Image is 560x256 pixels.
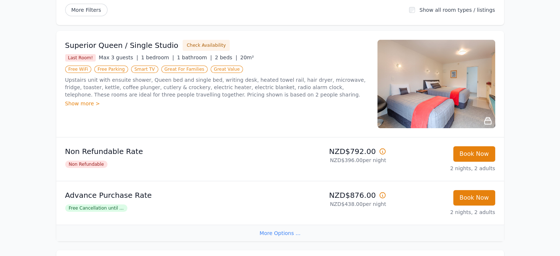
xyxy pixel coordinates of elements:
[211,66,243,73] span: Great Value
[283,146,386,157] p: NZD$792.00
[56,225,504,241] div: More Options ...
[453,146,495,162] button: Book Now
[392,208,495,216] p: 2 nights, 2 adults
[177,55,212,60] span: 1 bathroom |
[65,4,108,16] span: More Filters
[65,204,127,212] span: Free Cancellation until ...
[65,161,108,168] span: Non Refundable
[419,7,495,13] label: Show all room types / listings
[131,66,158,73] span: Smart TV
[94,66,128,73] span: Free Parking
[283,200,386,208] p: NZD$438.00 per night
[65,66,92,73] span: Free WiFi
[453,190,495,206] button: Book Now
[65,76,369,98] p: Upstairs unit with ensuite shower, Queen bed and single bed, writing desk, heated towel rail, hai...
[283,190,386,200] p: NZD$876.00
[141,55,174,60] span: 1 bedroom |
[65,146,277,157] p: Non Refundable Rate
[65,100,369,107] div: Show more >
[283,157,386,164] p: NZD$396.00 per night
[215,55,237,60] span: 2 beds |
[65,190,277,200] p: Advance Purchase Rate
[183,40,230,51] button: Check Availability
[392,165,495,172] p: 2 nights, 2 adults
[65,54,96,62] span: Last Room!
[65,40,179,50] h3: Superior Queen / Single Studio
[240,55,254,60] span: 20m²
[99,55,138,60] span: Max 3 guests |
[161,66,208,73] span: Great For Families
